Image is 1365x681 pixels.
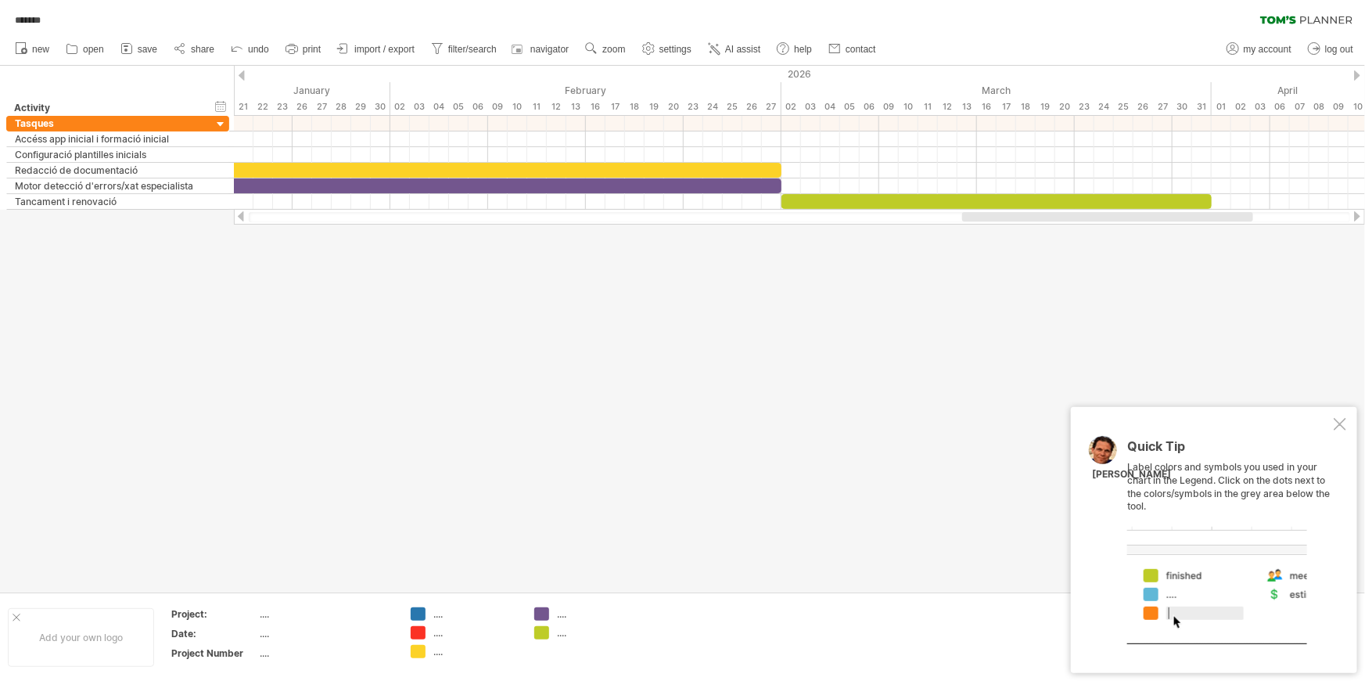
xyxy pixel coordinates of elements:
div: Add your own logo [8,608,154,667]
div: Thursday, 19 March 2026 [1036,99,1055,115]
span: log out [1325,44,1353,55]
a: help [773,39,817,59]
a: my account [1223,39,1296,59]
div: Thursday, 22 January 2026 [253,99,273,115]
div: Monday, 16 February 2026 [586,99,605,115]
div: Friday, 6 February 2026 [469,99,488,115]
a: navigator [509,39,573,59]
div: Thursday, 19 February 2026 [645,99,664,115]
div: Thursday, 9 April 2026 [1329,99,1349,115]
div: Monday, 2 February 2026 [390,99,410,115]
div: .... [260,627,392,640]
div: Thursday, 26 February 2026 [742,99,762,115]
div: Friday, 23 January 2026 [273,99,293,115]
a: save [117,39,162,59]
div: Wednesday, 25 March 2026 [1114,99,1133,115]
div: Tuesday, 3 February 2026 [410,99,429,115]
div: Tuesday, 17 March 2026 [997,99,1016,115]
div: Wednesday, 11 March 2026 [918,99,938,115]
a: share [170,39,219,59]
a: filter/search [427,39,501,59]
div: Friday, 6 March 2026 [860,99,879,115]
div: Monday, 23 March 2026 [1075,99,1094,115]
div: Tuesday, 17 February 2026 [605,99,625,115]
a: print [282,39,325,59]
div: Tancament i renovació [15,194,204,209]
div: Project: [171,607,257,621]
a: settings [638,39,696,59]
div: Project Number [171,647,257,660]
div: Thursday, 26 March 2026 [1133,99,1153,115]
div: Friday, 20 February 2026 [664,99,684,115]
span: help [794,44,812,55]
span: zoom [602,44,625,55]
div: Tuesday, 24 March 2026 [1094,99,1114,115]
div: Monday, 16 March 2026 [977,99,997,115]
div: Monday, 2 March 2026 [781,99,801,115]
div: Thursday, 12 February 2026 [547,99,566,115]
div: .... [260,607,392,621]
div: Tuesday, 7 April 2026 [1290,99,1309,115]
span: settings [659,44,691,55]
span: print [303,44,321,55]
span: save [138,44,157,55]
div: Friday, 27 March 2026 [1153,99,1173,115]
div: .... [433,645,519,658]
div: Tasques [15,116,204,131]
a: zoom [581,39,630,59]
div: Quick Tip [1127,440,1331,461]
div: Date: [171,627,257,640]
div: Activity [14,100,203,116]
span: new [32,44,49,55]
div: Thursday, 12 March 2026 [938,99,957,115]
div: Thursday, 29 January 2026 [351,99,371,115]
a: new [11,39,54,59]
div: Wednesday, 28 January 2026 [332,99,351,115]
span: contact [846,44,876,55]
div: Wednesday, 1 April 2026 [1212,99,1231,115]
div: Friday, 3 April 2026 [1251,99,1270,115]
div: February 2026 [390,82,781,99]
div: Wednesday, 25 February 2026 [723,99,742,115]
div: Friday, 30 January 2026 [371,99,390,115]
div: Tuesday, 10 February 2026 [508,99,527,115]
a: contact [824,39,881,59]
div: Tuesday, 3 March 2026 [801,99,821,115]
div: Friday, 27 February 2026 [762,99,781,115]
div: Configuració plantilles inicials [15,147,204,162]
div: Tuesday, 27 January 2026 [312,99,332,115]
a: AI assist [704,39,765,59]
div: Wednesday, 18 March 2026 [1016,99,1036,115]
div: March 2026 [781,82,1212,99]
div: Motor detecció d'errors/xat especialista [15,178,204,193]
div: Monday, 26 January 2026 [293,99,312,115]
span: my account [1244,44,1291,55]
div: Monday, 9 March 2026 [879,99,899,115]
a: undo [227,39,274,59]
div: Friday, 13 March 2026 [957,99,977,115]
span: open [83,44,104,55]
div: Thursday, 5 February 2026 [449,99,469,115]
div: Thursday, 2 April 2026 [1231,99,1251,115]
span: filter/search [448,44,497,55]
div: Accéss app inicial i formació inicial [15,132,204,146]
div: Tuesday, 24 February 2026 [703,99,723,115]
div: [PERSON_NAME] [1092,468,1171,481]
div: Wednesday, 11 February 2026 [527,99,547,115]
div: Label colors and symbols you used in your chart in the Legend. Click on the dots next to the colo... [1127,440,1331,644]
div: Wednesday, 4 February 2026 [429,99,449,115]
div: .... [260,647,392,660]
a: import / export [333,39,419,59]
div: Friday, 13 February 2026 [566,99,586,115]
div: Redacció de documentació [15,163,204,178]
div: .... [557,626,642,640]
div: Thursday, 5 March 2026 [840,99,860,115]
div: Wednesday, 8 April 2026 [1309,99,1329,115]
div: Wednesday, 21 January 2026 [234,99,253,115]
span: navigator [530,44,569,55]
div: Tuesday, 10 March 2026 [899,99,918,115]
span: undo [248,44,269,55]
span: share [191,44,214,55]
div: .... [433,607,519,621]
div: .... [433,626,519,640]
